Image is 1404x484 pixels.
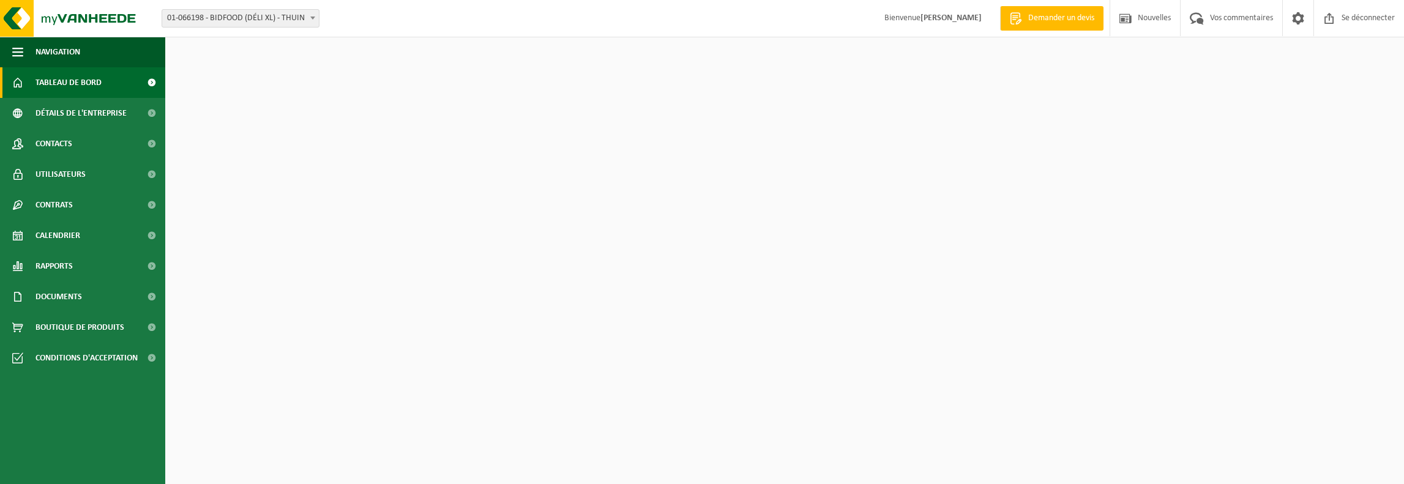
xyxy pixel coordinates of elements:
font: 01-066198 - BIDFOOD (DÉLI XL) - THUIN [167,13,305,23]
font: Contrats [35,201,73,210]
font: Navigation [35,48,80,57]
font: Demander un devis [1028,13,1094,23]
font: Détails de l'entreprise [35,109,127,118]
span: 01-066198 - BIDFOOD (DÉLI XL) - THUIN [162,10,319,27]
a: Demander un devis [1000,6,1103,31]
font: Bienvenue [884,13,920,23]
font: Utilisateurs [35,170,86,179]
font: Nouvelles [1138,13,1171,23]
font: Conditions d'acceptation [35,354,138,363]
span: 01-066198 - BIDFOOD (DÉLI XL) - THUIN [162,9,319,28]
font: Rapports [35,262,73,271]
font: [PERSON_NAME] [920,13,982,23]
font: Vos commentaires [1210,13,1273,23]
font: Boutique de produits [35,323,124,332]
font: Calendrier [35,231,80,240]
font: Se déconnecter [1342,13,1395,23]
font: Documents [35,292,82,302]
font: Tableau de bord [35,78,102,87]
font: Contacts [35,140,72,149]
